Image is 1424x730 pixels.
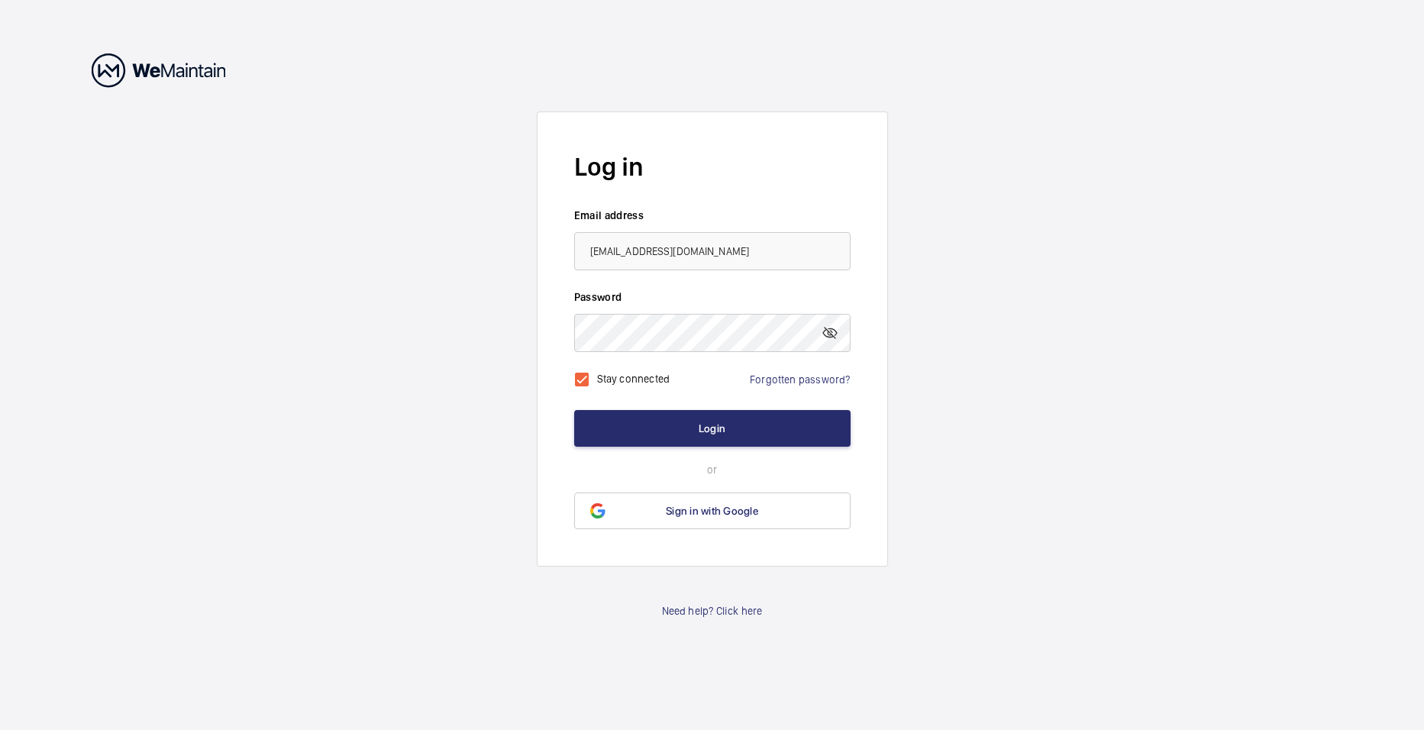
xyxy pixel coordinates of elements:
[750,373,850,386] a: Forgotten password?
[574,149,851,185] h2: Log in
[574,289,851,305] label: Password
[574,232,851,270] input: Your email address
[574,410,851,447] button: Login
[574,462,851,477] p: or
[574,208,851,223] label: Email address
[666,505,758,517] span: Sign in with Google
[662,603,763,619] a: Need help? Click here
[597,373,670,385] label: Stay connected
